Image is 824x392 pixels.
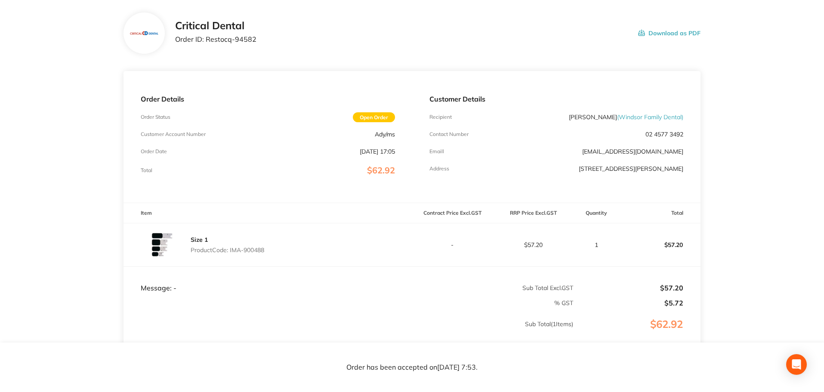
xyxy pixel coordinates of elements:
p: Emaill [429,148,444,154]
p: Order Status [141,114,170,120]
p: [STREET_ADDRESS][PERSON_NAME] [579,165,683,172]
img: aW5lbGw3MA [141,223,184,266]
p: Address [429,166,449,172]
p: Recipient [429,114,452,120]
p: - [413,241,493,248]
p: Sub Total Excl. GST [413,284,573,291]
p: [DATE] 17:05 [360,148,395,155]
th: RRP Price Excl. GST [493,203,574,223]
a: Size 1 [191,236,208,244]
p: $57.20 [493,241,573,248]
th: Item [123,203,412,223]
p: $5.72 [574,299,683,307]
p: 02 4577 3492 [645,131,683,138]
p: Ady/ms [375,131,395,138]
p: Product Code: IMA-900488 [191,247,264,253]
p: $57.20 [620,235,700,255]
p: Sub Total ( 1 Items) [124,321,573,345]
div: Open Intercom Messenger [786,354,807,375]
p: Order Details [141,95,395,103]
p: $62.92 [574,318,700,348]
span: ( Windsor Family Dental ) [617,113,683,121]
p: % GST [124,299,573,306]
td: Message: - [123,266,412,292]
p: Total [141,167,152,173]
p: Customer Details [429,95,683,103]
span: $62.92 [367,165,395,176]
span: Open Order [353,112,395,122]
p: [PERSON_NAME] [569,114,683,120]
img: YXZldDgzMQ [130,30,158,37]
h2: Critical Dental [175,20,256,32]
th: Contract Price Excl. GST [412,203,493,223]
p: Contact Number [429,131,469,137]
p: Order ID: Restocq- 94582 [175,35,256,43]
p: Customer Account Number [141,131,206,137]
button: Download as PDF [638,20,701,46]
p: 1 [574,241,619,248]
th: Quantity [574,203,620,223]
p: Order has been accepted on [DATE] 7:53 . [346,364,478,371]
a: [EMAIL_ADDRESS][DOMAIN_NAME] [582,148,683,155]
p: Order Date [141,148,167,154]
th: Total [620,203,701,223]
p: $57.20 [574,284,683,292]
